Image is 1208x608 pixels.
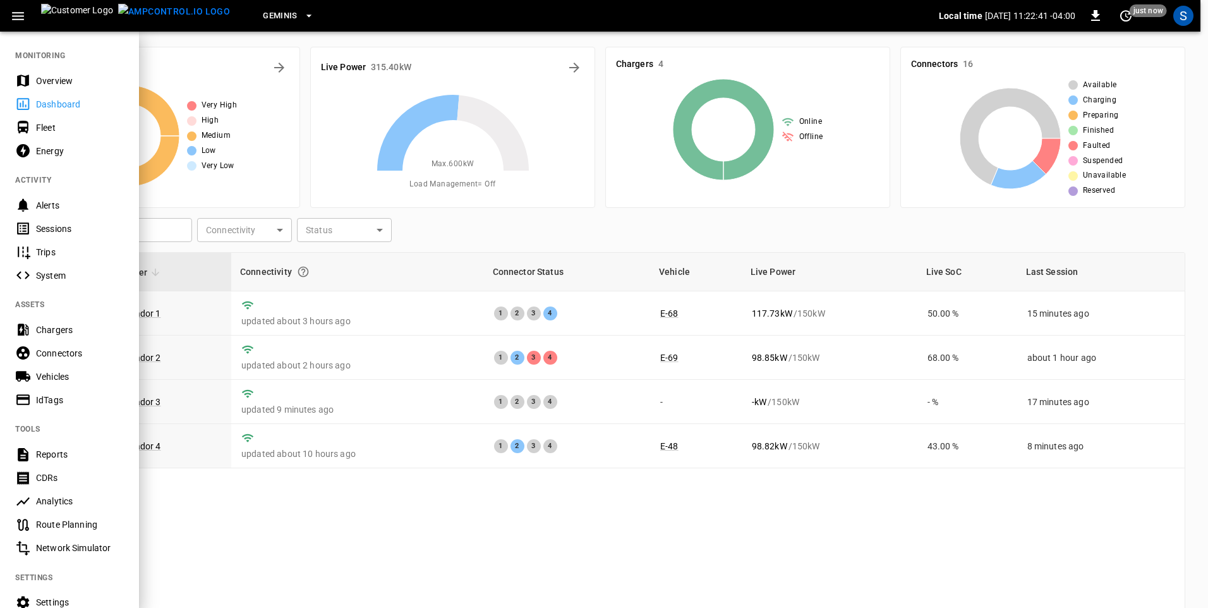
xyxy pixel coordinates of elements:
[939,9,982,22] p: Local time
[36,471,124,484] div: CDRs
[36,347,124,360] div: Connectors
[36,222,124,235] div: Sessions
[36,145,124,157] div: Energy
[36,495,124,508] div: Analytics
[1173,6,1193,26] div: profile-icon
[36,394,124,406] div: IdTags
[36,199,124,212] div: Alerts
[985,9,1075,22] p: [DATE] 11:22:41 -04:00
[118,4,230,20] img: ampcontrol.io logo
[36,448,124,461] div: Reports
[36,98,124,111] div: Dashboard
[36,269,124,282] div: System
[1116,6,1136,26] button: set refresh interval
[36,370,124,383] div: Vehicles
[1130,4,1167,17] span: just now
[36,121,124,134] div: Fleet
[36,542,124,554] div: Network Simulator
[36,75,124,87] div: Overview
[263,9,298,23] span: Geminis
[36,246,124,258] div: Trips
[36,518,124,531] div: Route Planning
[36,324,124,336] div: Chargers
[41,4,113,28] img: Customer Logo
